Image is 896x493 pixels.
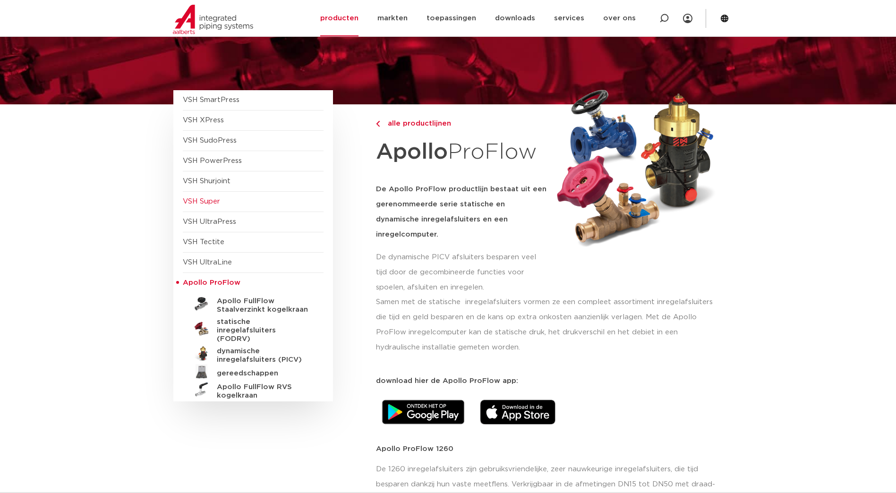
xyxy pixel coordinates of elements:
span: alle productlijnen [382,120,451,127]
p: Apollo ProFlow 1260 [376,445,723,452]
p: Samen met de statische inregelafsluiters vormen ze een compleet assortiment inregelafsluiters die... [376,295,723,355]
span: Apollo ProFlow [183,279,240,286]
h5: gereedschappen [217,369,310,378]
h5: Apollo FullFlow RVS kogelkraan [217,383,310,400]
p: download hier de Apollo ProFlow app: [376,377,723,384]
h5: statische inregelafsluiters (FODRV) [217,318,310,343]
a: dynamische inregelafsluiters (PICV) [183,343,324,364]
a: statische inregelafsluiters (FODRV) [183,314,324,343]
a: Apollo FullFlow RVS kogelkraan [183,379,324,400]
a: VSH UltraLine [183,259,232,266]
a: gereedschappen [183,364,324,379]
a: VSH PowerPress [183,157,242,164]
a: VSH Tectite [183,238,224,246]
a: VSH SmartPress [183,96,239,103]
h5: dynamische inregelafsluiters (PICV) [217,347,310,364]
a: VSH Shurjoint [183,178,230,185]
a: VSH SudoPress [183,137,237,144]
h5: Apollo FullFlow Staalverzinkt kogelkraan [217,297,310,314]
h1: ProFlow [376,134,547,170]
a: Apollo FullFlow Staalverzinkt kogelkraan [183,293,324,314]
a: VSH UltraPress [183,218,236,225]
h5: De Apollo ProFlow productlijn bestaat uit een gerenommeerde serie statische en dynamische inregel... [376,182,547,242]
a: alle productlijnen [376,118,547,129]
p: De dynamische PICV afsluiters besparen veel tijd door de gecombineerde functies voor spoelen, afs... [376,250,547,295]
a: VSH XPress [183,117,224,124]
a: VSH Super [183,198,220,205]
img: chevron-right.svg [376,121,380,127]
strong: Apollo [376,141,448,163]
